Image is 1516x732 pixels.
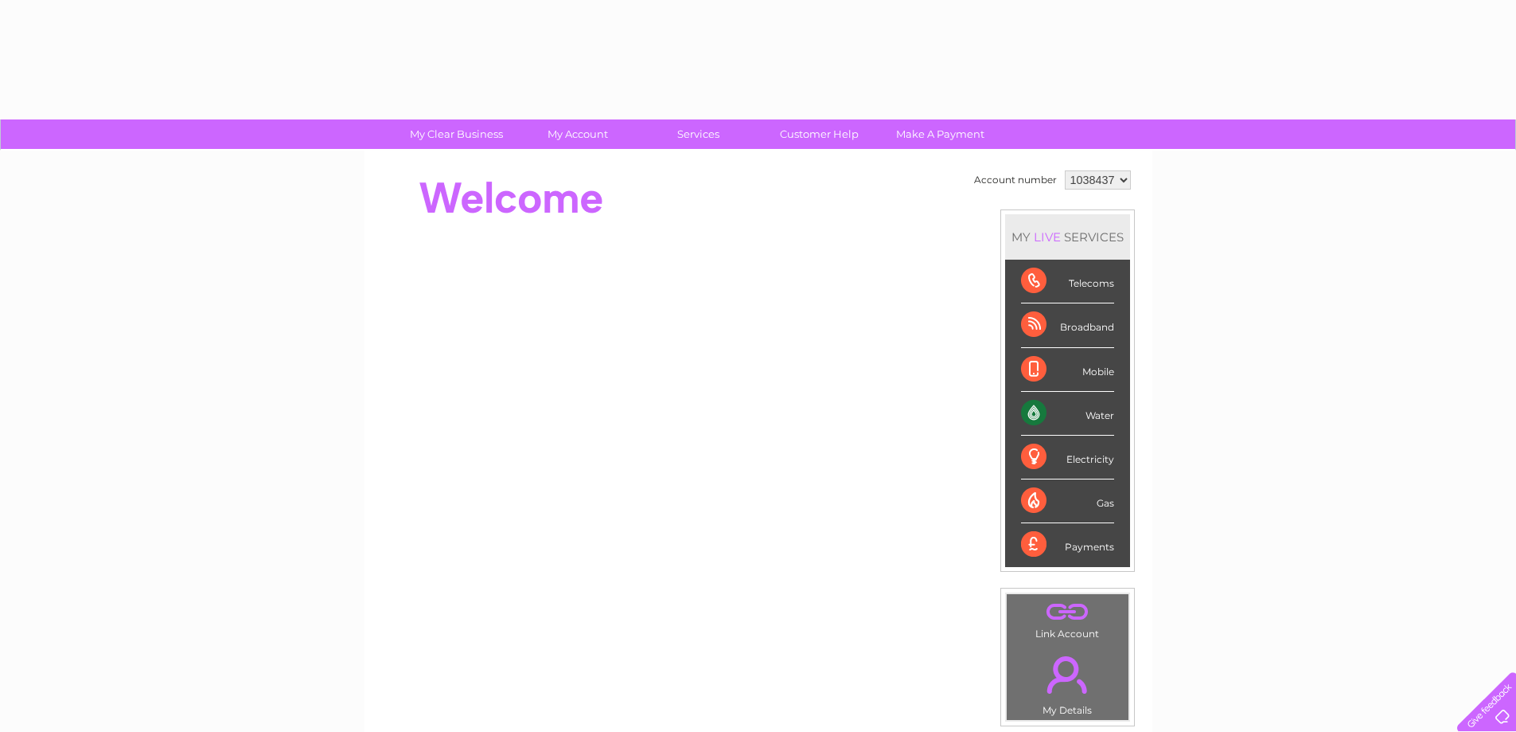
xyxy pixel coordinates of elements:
td: Link Account [1006,593,1129,644]
a: My Clear Business [391,119,522,149]
div: Telecoms [1021,260,1114,303]
div: Water [1021,392,1114,436]
td: My Details [1006,643,1129,721]
div: Payments [1021,523,1114,566]
a: Services [633,119,764,149]
a: Make A Payment [875,119,1006,149]
td: Account number [970,166,1061,194]
a: My Account [512,119,643,149]
div: Gas [1021,480,1114,523]
div: Mobile [1021,348,1114,392]
a: Customer Help [754,119,885,149]
a: . [1011,647,1124,703]
div: Broadband [1021,303,1114,347]
div: LIVE [1031,229,1064,245]
a: . [1011,598,1124,626]
div: MY SERVICES [1005,214,1130,260]
div: Electricity [1021,436,1114,480]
